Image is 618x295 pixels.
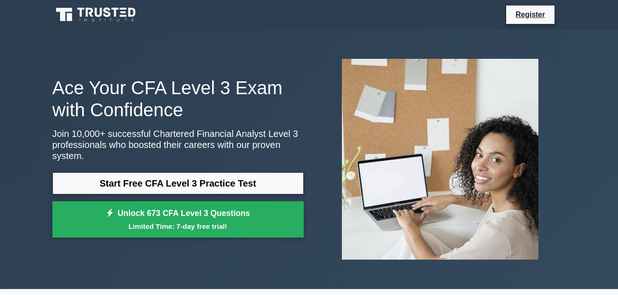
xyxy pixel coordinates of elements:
[510,9,550,20] a: Register
[52,172,304,194] a: Start Free CFA Level 3 Practice Test
[52,201,304,238] a: Unlock 673 CFA Level 3 QuestionsLimited Time: 7-day free trial!
[52,128,304,161] p: Join 10,000+ successful Chartered Financial Analyst Level 3 professionals who boosted their caree...
[64,221,292,232] small: Limited Time: 7-day free trial!
[52,77,304,121] h1: Ace Your CFA Level 3 Exam with Confidence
